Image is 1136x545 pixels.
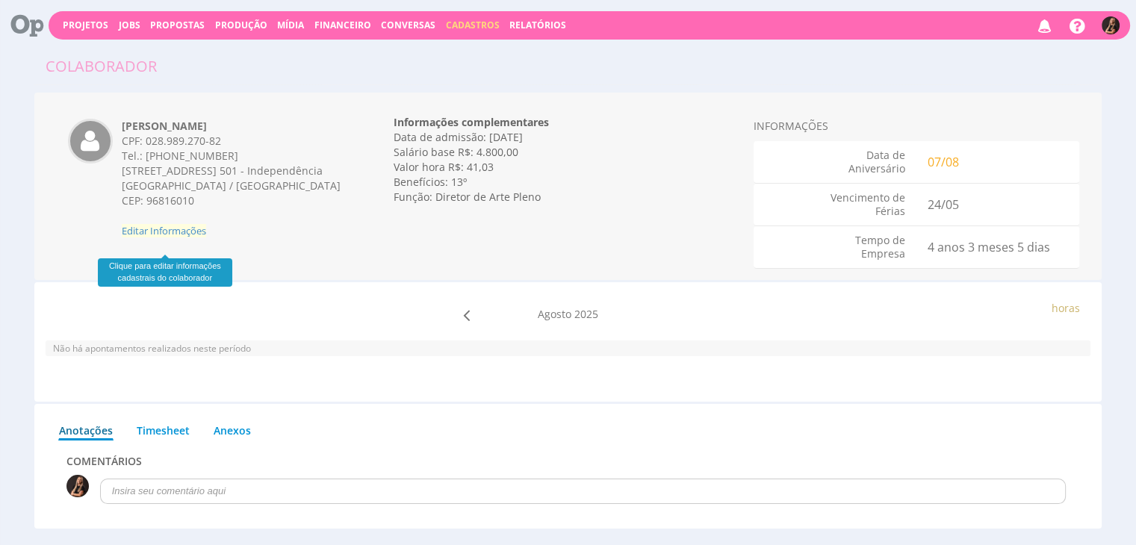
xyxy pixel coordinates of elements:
[394,160,742,175] div: Valor hora R$: 41,03
[376,18,440,32] button: Conversas
[505,18,571,32] button: Relatórios
[754,191,916,218] div: Vencimento de Férias
[509,19,566,31] a: Relatórios
[754,149,916,175] div: Data de Aniversário
[58,415,114,440] a: Anotações
[122,134,344,149] div: CPF: 028.989.270-82
[63,19,108,31] a: Projetos
[394,145,742,160] div: Salário base R$: 4.800,00
[916,149,1079,175] div: 07/08
[754,119,1080,134] div: INFORMAÇÕES
[122,149,344,163] div: Tel.: [PHONE_NUMBER]
[310,18,376,32] button: Financeiro
[394,115,549,129] strong: Informações complementares
[119,19,140,31] a: Jobs
[446,19,500,31] span: Cadastros
[277,19,304,31] a: Mídia
[1102,16,1120,34] img: 1689366463_bf107f_lu_.jpg
[98,258,232,286] div: Clique para editar informações cadastrais do colaborador
[441,18,504,32] button: Cadastros
[394,130,742,145] div: Data de admissão: [DATE]
[58,18,113,32] button: Projetos
[122,193,194,208] span: CEP: 96816010
[742,301,1091,316] div: horas
[916,191,1079,218] div: 24/05
[273,18,308,32] button: Mídia
[66,455,1070,467] h3: COMENTáRIOS
[150,19,205,31] span: Propostas
[394,175,742,190] div: Benefícios: 13º
[394,190,742,205] div: Função: Diretor de Arte Pleno
[381,19,435,31] a: Conversas
[146,18,209,32] button: Propostas
[314,19,371,31] span: Financeiro
[213,415,252,438] a: Anexos
[122,178,341,193] span: [GEOGRAPHIC_DATA] / [GEOGRAPHIC_DATA]
[114,18,145,32] button: Jobs
[754,234,916,261] div: Tempo de Empresa
[53,342,1084,355] p: Não há apontamentos realizados neste período
[122,224,206,237] span: Editar Informações
[122,119,207,133] strong: [PERSON_NAME]
[538,307,598,322] label: Agosto 2025
[211,18,272,32] button: Produção
[215,19,267,31] a: Produção
[122,163,323,178] span: [STREET_ADDRESS] 501 - Independência
[46,55,157,78] div: Colaborador
[916,234,1079,261] div: 4 anos 3 meses 5 dias
[136,415,190,438] a: Timesheet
